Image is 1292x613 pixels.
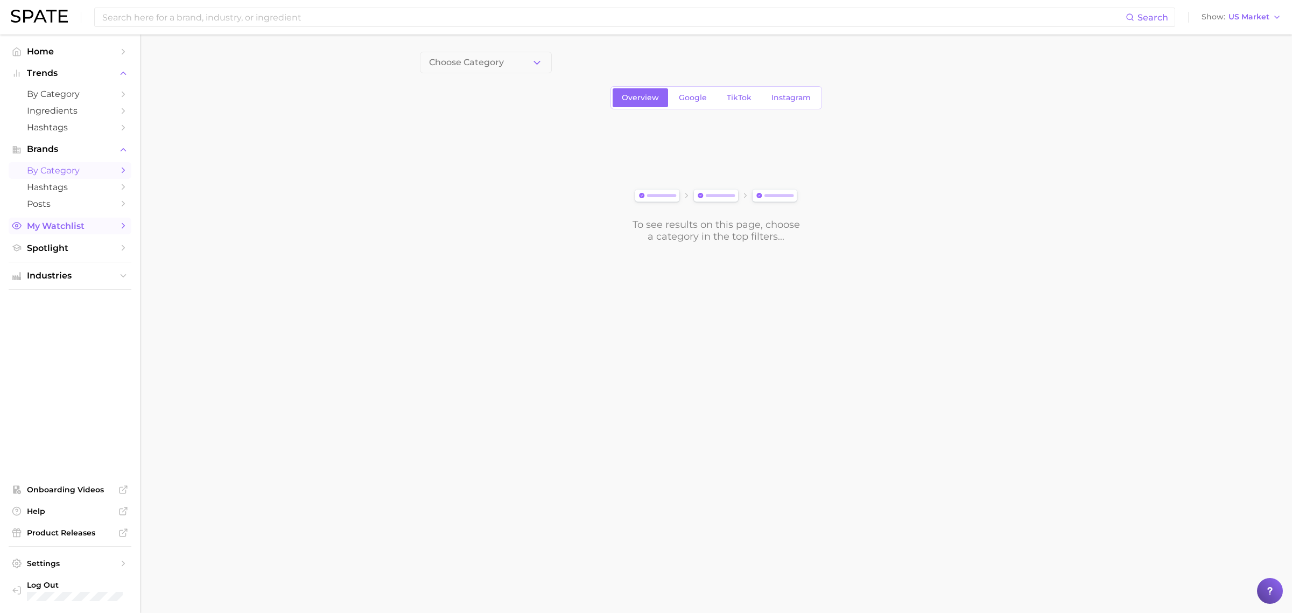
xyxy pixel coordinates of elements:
[762,88,820,107] a: Instagram
[27,199,113,209] span: Posts
[9,555,131,572] a: Settings
[9,240,131,256] a: Spotlight
[27,89,113,99] span: by Category
[27,182,113,192] span: Hashtags
[9,525,131,541] a: Product Releases
[27,243,113,253] span: Spotlight
[27,271,113,281] span: Industries
[9,577,131,605] a: Log out. Currently logged in with e-mail suzanne_youngblood@cpskinhealth.com.
[9,119,131,136] a: Hashtags
[679,93,707,102] span: Google
[27,122,113,133] span: Hashtags
[771,93,811,102] span: Instagram
[9,102,131,119] a: Ingredients
[27,144,113,154] span: Brands
[718,88,761,107] a: TikTok
[27,46,113,57] span: Home
[9,268,131,284] button: Industries
[420,52,552,73] button: Choose Category
[9,218,131,234] a: My Watchlist
[27,165,113,176] span: by Category
[1202,14,1225,20] span: Show
[1137,12,1168,23] span: Search
[1228,14,1269,20] span: US Market
[27,506,113,516] span: Help
[27,221,113,231] span: My Watchlist
[27,580,183,590] span: Log Out
[27,528,113,538] span: Product Releases
[9,196,131,212] a: Posts
[27,559,113,568] span: Settings
[9,179,131,196] a: Hashtags
[622,93,659,102] span: Overview
[727,93,752,102] span: TikTok
[9,141,131,157] button: Brands
[631,219,801,242] div: To see results on this page, choose a category in the top filters...
[11,10,68,23] img: SPATE
[1199,10,1284,24] button: ShowUS Market
[101,8,1126,26] input: Search here for a brand, industry, or ingredient
[27,485,113,494] span: Onboarding Videos
[429,58,504,67] span: Choose Category
[27,106,113,116] span: Ingredients
[613,88,668,107] a: Overview
[9,86,131,102] a: by Category
[9,482,131,498] a: Onboarding Videos
[9,43,131,60] a: Home
[9,503,131,519] a: Help
[631,187,801,206] img: svg%3e
[27,68,113,78] span: Trends
[670,88,716,107] a: Google
[9,65,131,81] button: Trends
[9,162,131,179] a: by Category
